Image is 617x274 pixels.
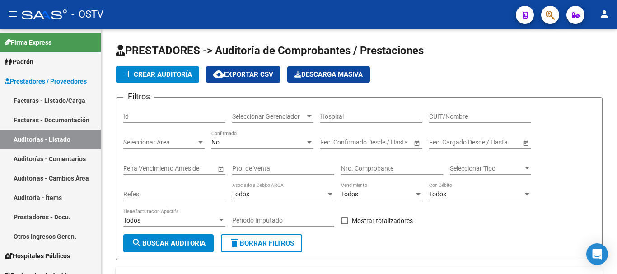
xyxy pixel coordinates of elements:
[5,37,51,47] span: Firma Express
[131,239,206,247] span: Buscar Auditoria
[412,138,421,148] button: Open calendar
[123,217,140,224] span: Todos
[71,5,103,24] span: - OSTV
[356,139,400,146] input: End date
[131,237,142,248] mat-icon: search
[123,234,214,252] button: Buscar Auditoria
[123,139,196,146] span: Seleccionar Area
[599,9,610,19] mat-icon: person
[429,190,446,198] span: Todos
[216,164,225,173] button: Open calendar
[229,239,294,247] span: Borrar Filtros
[320,139,348,146] input: Start date
[7,9,18,19] mat-icon: menu
[206,66,280,83] button: Exportar CSV
[123,70,192,79] span: Crear Auditoría
[213,69,224,79] mat-icon: cloud_download
[450,165,523,172] span: Seleccionar Tipo
[287,66,370,83] button: Descarga Masiva
[123,90,154,103] h3: Filtros
[521,138,530,148] button: Open calendar
[586,243,608,265] div: Open Intercom Messenger
[294,70,363,79] span: Descarga Masiva
[123,69,134,79] mat-icon: add
[229,237,240,248] mat-icon: delete
[232,190,249,198] span: Todos
[116,44,424,57] span: PRESTADORES -> Auditoría de Comprobantes / Prestaciones
[5,76,87,86] span: Prestadores / Proveedores
[221,234,302,252] button: Borrar Filtros
[116,66,199,83] button: Crear Auditoría
[429,139,457,146] input: Start date
[5,57,33,67] span: Padrón
[211,139,220,146] span: No
[341,190,358,198] span: Todos
[465,139,509,146] input: End date
[287,66,370,83] app-download-masive: Descarga masiva de comprobantes (adjuntos)
[213,70,273,79] span: Exportar CSV
[352,215,413,226] span: Mostrar totalizadores
[232,113,305,121] span: Seleccionar Gerenciador
[5,251,70,261] span: Hospitales Públicos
